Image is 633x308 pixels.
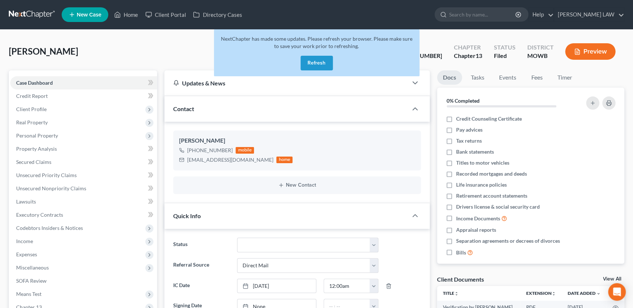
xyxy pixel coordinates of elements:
a: Home [110,8,142,21]
span: Pay advices [456,126,483,133]
span: Unsecured Nonpriority Claims [16,185,86,191]
a: [DATE] [237,279,316,293]
div: [PHONE_NUMBER] [187,147,233,154]
span: Credit Counseling Certificate [456,115,522,122]
a: Docs [437,70,462,85]
div: MOWB [527,52,553,60]
i: unfold_more [552,291,556,296]
div: Updates & News [173,79,399,87]
div: home [276,157,292,163]
span: [PERSON_NAME] [9,46,78,56]
a: Secured Claims [10,155,157,169]
a: Property Analysis [10,142,157,155]
a: Extensionunfold_more [526,290,556,296]
input: Search by name... [449,8,516,21]
button: Preview [565,43,615,60]
button: New Contact [179,182,415,188]
a: Date Added expand_more [568,290,601,296]
a: Events [493,70,522,85]
a: SOFA Review [10,274,157,287]
div: Chapter [454,52,482,60]
div: Client Documents [437,275,484,283]
input: -- : -- [324,279,370,293]
span: Credit Report [16,93,48,99]
span: Retirement account statements [456,192,527,199]
span: Income Documents [456,215,500,222]
span: 13 [475,52,482,59]
span: NextChapter has made some updates. Please refresh your browser. Please make sure to save your wor... [221,36,412,49]
div: [PERSON_NAME] [179,136,415,145]
span: Appraisal reports [456,226,496,234]
span: Bills [456,249,466,256]
i: expand_more [596,291,601,296]
a: Help [529,8,553,21]
span: Executory Contracts [16,212,63,218]
a: Tasks [465,70,490,85]
a: Executory Contracts [10,208,157,221]
span: Unsecured Priority Claims [16,172,77,178]
label: Status [170,238,233,252]
div: Filed [494,52,515,60]
span: Separation agreements or decrees of divorces [456,237,560,245]
span: Life insurance policies [456,181,507,188]
div: Chapter [454,43,482,52]
a: Credit Report [10,89,157,103]
a: View All [603,276,621,282]
span: Codebtors Insiders & Notices [16,225,83,231]
span: Lawsuits [16,198,36,205]
span: Means Test [16,291,41,297]
span: SOFA Review [16,278,47,284]
span: Income [16,238,33,244]
div: Status [494,43,515,52]
div: District [527,43,553,52]
span: Drivers license & social security card [456,203,540,210]
span: Real Property [16,119,48,125]
span: New Case [77,12,101,18]
a: Unsecured Nonpriority Claims [10,182,157,195]
label: IC Date [170,279,233,293]
a: Case Dashboard [10,76,157,89]
span: Contact [173,105,194,112]
span: Property Analysis [16,146,57,152]
a: Fees [525,70,549,85]
span: Recorded mortgages and deeds [456,170,527,177]
span: Personal Property [16,132,58,139]
span: Bank statements [456,148,494,155]
span: Case Dashboard [16,80,53,86]
span: Client Profile [16,106,47,112]
span: Titles to motor vehicles [456,159,509,166]
a: Client Portal [142,8,189,21]
a: Directory Cases [189,8,245,21]
a: Lawsuits [10,195,157,208]
span: Expenses [16,251,37,257]
span: Secured Claims [16,159,51,165]
a: Unsecured Priority Claims [10,169,157,182]
a: Timer [552,70,578,85]
div: [EMAIL_ADDRESS][DOMAIN_NAME] [187,156,273,164]
a: Titleunfold_more [443,290,459,296]
div: mobile [236,147,254,154]
i: unfold_more [454,291,459,296]
span: Miscellaneous [16,264,49,271]
span: Tax returns [456,137,482,144]
span: Quick Info [173,212,201,219]
button: Refresh [301,56,333,70]
div: Open Intercom Messenger [608,283,626,301]
label: Referral Source [170,258,233,273]
a: [PERSON_NAME] LAW [554,8,624,21]
strong: 0% Completed [447,98,480,104]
